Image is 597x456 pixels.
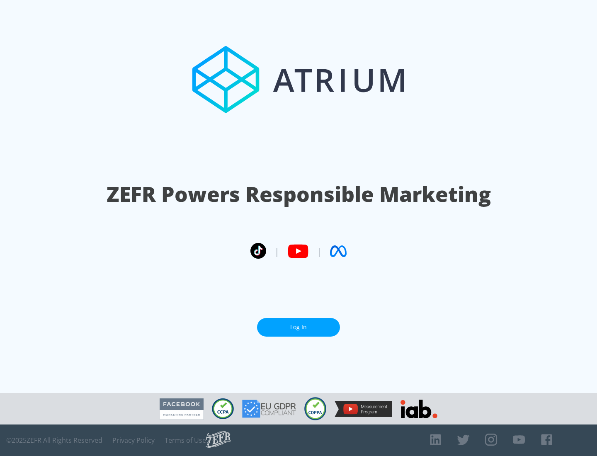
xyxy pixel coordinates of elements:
span: | [274,245,279,257]
img: CCPA Compliant [212,398,234,419]
a: Terms of Use [165,436,206,444]
a: Privacy Policy [112,436,155,444]
a: Log In [257,318,340,337]
img: YouTube Measurement Program [335,401,392,417]
span: © 2025 ZEFR All Rights Reserved [6,436,102,444]
img: COPPA Compliant [304,397,326,420]
img: GDPR Compliant [242,400,296,418]
span: | [317,245,322,257]
img: IAB [400,400,437,418]
h1: ZEFR Powers Responsible Marketing [107,180,491,209]
img: Facebook Marketing Partner [160,398,204,420]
